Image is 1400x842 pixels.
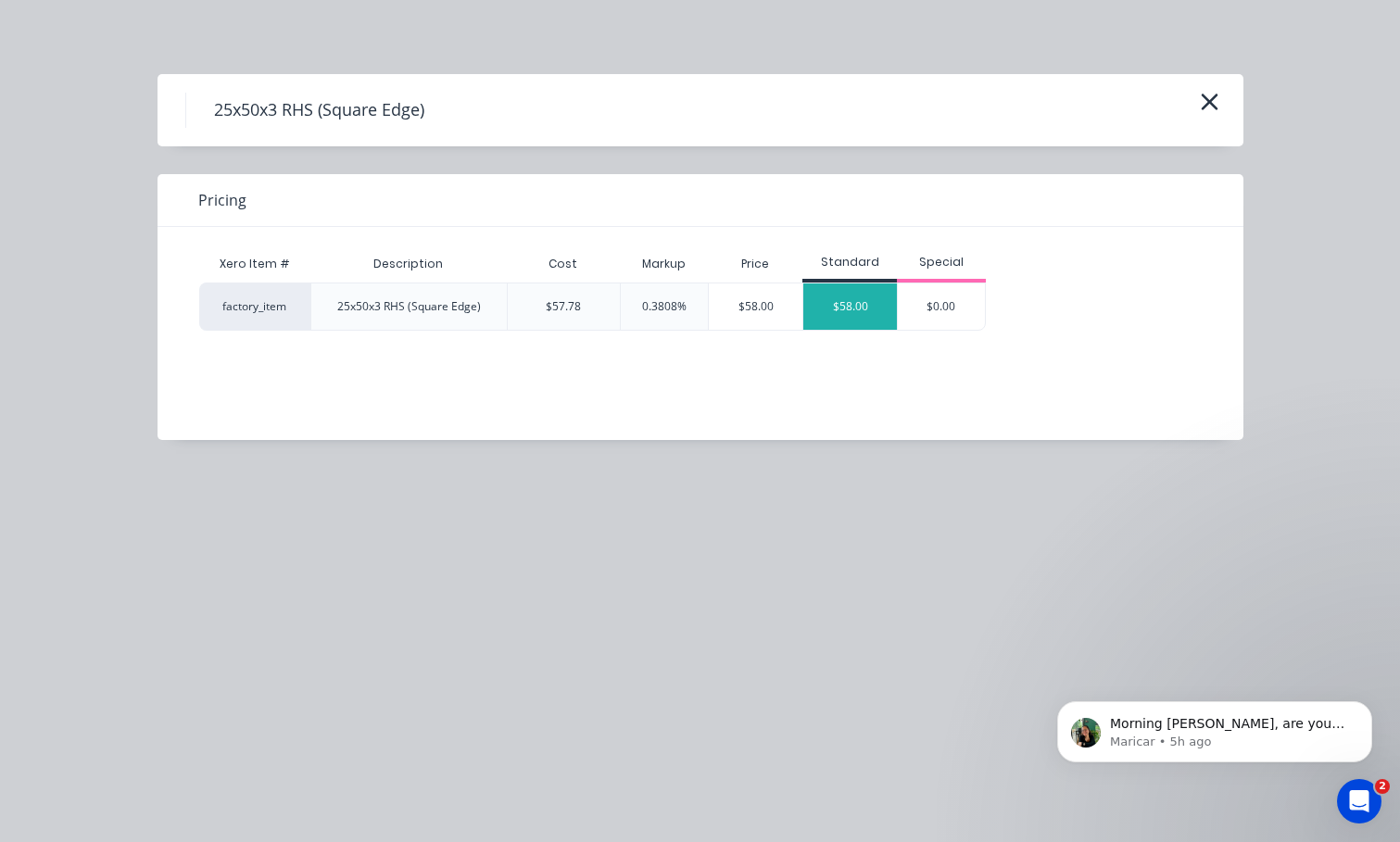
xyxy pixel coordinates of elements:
[708,245,802,283] div: Price
[199,283,310,331] div: factory_item
[359,241,458,287] div: Description
[199,245,310,283] div: Xero Item #
[185,93,452,128] h4: 25x50x3 RHS (Square Edge)
[803,283,897,330] div: $58.00
[1375,779,1390,794] span: 2
[709,283,802,330] div: $58.00
[507,245,620,283] div: Cost
[1337,779,1381,823] iframe: Intercom live chat
[642,298,687,315] div: 0.3808%
[802,254,897,270] div: Standard
[337,298,481,315] div: 25x50x3 RHS (Square Edge)
[546,298,581,315] div: $57.78
[898,283,985,330] div: $0.00
[620,245,709,283] div: Markup
[1029,662,1400,792] iframe: Intercom notifications message
[897,254,986,270] div: Special
[198,189,246,211] span: Pricing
